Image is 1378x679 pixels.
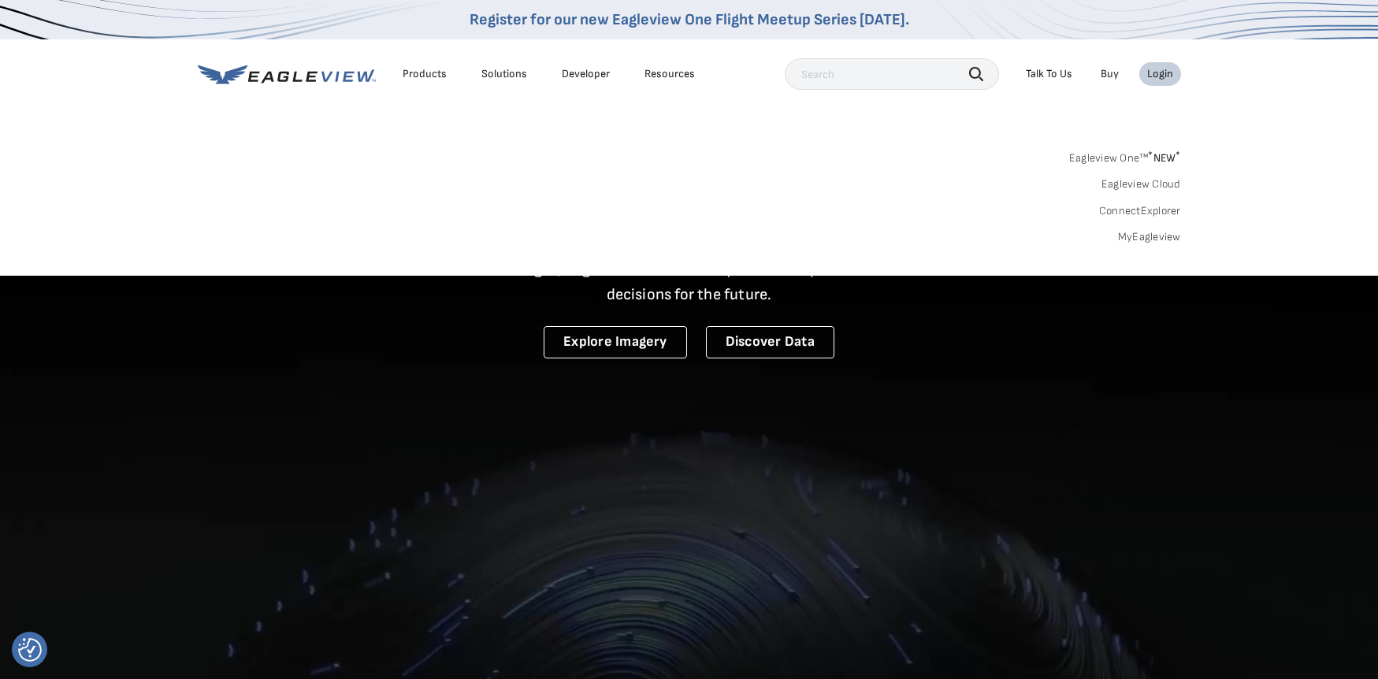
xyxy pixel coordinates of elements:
[706,326,834,358] a: Discover Data
[1099,204,1181,218] a: ConnectExplorer
[562,67,610,81] a: Developer
[1101,67,1119,81] a: Buy
[18,638,42,662] img: Revisit consent button
[1147,67,1173,81] div: Login
[18,638,42,662] button: Consent Preferences
[785,58,999,90] input: Search
[403,67,447,81] div: Products
[470,10,909,29] a: Register for our new Eagleview One Flight Meetup Series [DATE].
[1101,177,1181,191] a: Eagleview Cloud
[544,326,687,358] a: Explore Imagery
[1069,147,1181,165] a: Eagleview One™*NEW*
[1026,67,1072,81] div: Talk To Us
[1118,230,1181,244] a: MyEagleview
[1148,151,1180,165] span: NEW
[644,67,695,81] div: Resources
[481,67,527,81] div: Solutions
